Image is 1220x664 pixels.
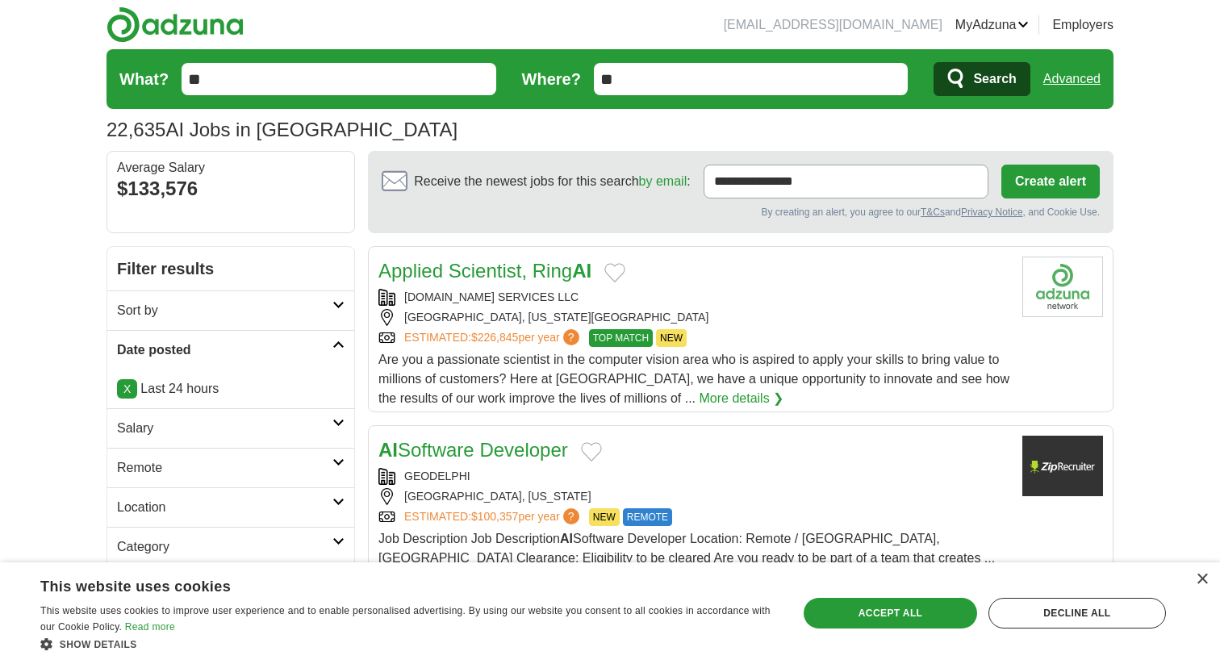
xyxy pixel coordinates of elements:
strong: AI [378,439,398,461]
p: Last 24 hours [117,379,345,399]
a: MyAdzuna [955,15,1030,35]
h2: Date posted [117,340,332,360]
img: Company logo [1022,257,1103,317]
div: [GEOGRAPHIC_DATA], [US_STATE] [378,488,1009,505]
span: NEW [656,329,687,347]
a: T&Cs [921,207,945,218]
strong: AI [560,532,573,545]
a: X [117,379,137,399]
a: Sort by [107,290,354,330]
span: Search [973,63,1016,95]
span: ? [563,329,579,345]
span: Receive the newest jobs for this search : [414,172,690,191]
span: ? [563,508,579,524]
span: Job Description Job Description Software Developer Location: Remote / [GEOGRAPHIC_DATA], [GEOGRAP... [378,532,995,603]
div: This website uses cookies [40,572,735,596]
span: NEW [589,508,620,526]
div: Close [1196,574,1208,586]
a: Remote [107,448,354,487]
div: Accept all [804,598,976,629]
div: Decline all [988,598,1166,629]
div: GEODELPHI [378,468,1009,485]
a: Read more, opens a new window [125,621,175,633]
span: Are you a passionate scientist in the computer vision area who is aspired to apply your skills to... [378,353,1009,405]
a: Location [107,487,354,527]
span: Show details [60,639,137,650]
strong: AI [572,260,591,282]
a: Applied Scientist, RingAI [378,260,591,282]
div: [DOMAIN_NAME] SERVICES LLC [378,289,1009,306]
a: Advanced [1043,63,1101,95]
div: Average Salary [117,161,345,174]
button: Search [934,62,1030,96]
h2: Salary [117,419,332,438]
a: More details ❯ [700,389,784,408]
button: Add to favorite jobs [581,442,602,461]
label: Where? [522,67,581,91]
span: 22,635 [107,115,165,144]
label: What? [119,67,169,91]
a: ESTIMATED:$226,845per year? [404,329,583,347]
a: Employers [1052,15,1113,35]
a: AISoftware Developer [378,439,568,461]
a: ESTIMATED:$100,357per year? [404,508,583,526]
span: REMOTE [623,508,672,526]
h1: AI Jobs in [GEOGRAPHIC_DATA] [107,119,457,140]
li: [EMAIL_ADDRESS][DOMAIN_NAME] [724,15,942,35]
a: Category [107,527,354,566]
div: By creating an alert, you agree to our and , and Cookie Use. [382,205,1100,219]
h2: Category [117,537,332,557]
div: $133,576 [117,174,345,203]
a: by email [639,174,687,188]
h2: Sort by [117,301,332,320]
span: This website uses cookies to improve user experience and to enable personalised advertising. By u... [40,605,771,633]
button: Create alert [1001,165,1100,198]
div: Show details [40,636,775,652]
a: Privacy Notice [961,207,1023,218]
span: $226,845 [471,331,518,344]
span: $100,357 [471,510,518,523]
img: Adzuna logo [107,6,244,43]
h2: Location [117,498,332,517]
a: Salary [107,408,354,448]
span: TOP MATCH [589,329,653,347]
h2: Remote [117,458,332,478]
img: Company logo [1022,436,1103,496]
button: Add to favorite jobs [604,263,625,282]
a: Date posted [107,330,354,370]
h2: Filter results [107,247,354,290]
div: [GEOGRAPHIC_DATA], [US_STATE][GEOGRAPHIC_DATA] [378,309,1009,326]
